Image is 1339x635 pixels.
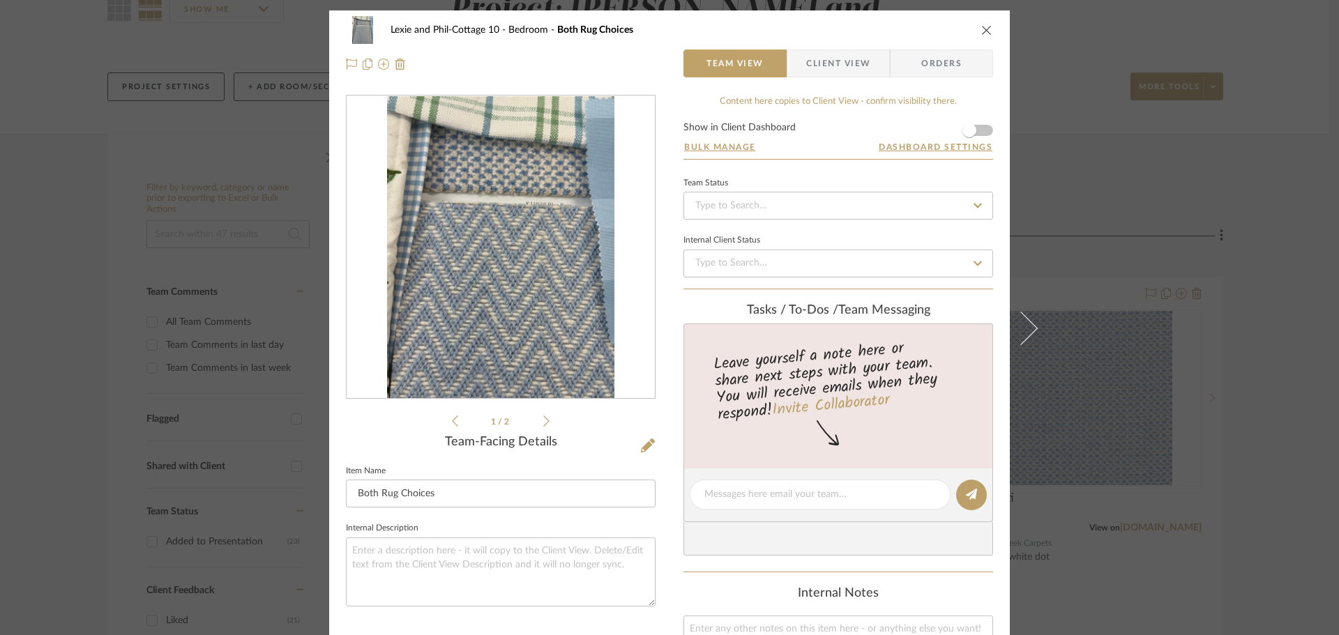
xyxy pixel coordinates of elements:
span: / [498,418,504,426]
span: Client View [806,49,870,77]
span: 1 [491,418,498,426]
div: team Messaging [683,303,993,319]
span: Team View [706,49,764,77]
div: Team-Facing Details [346,435,656,450]
div: Internal Notes [683,586,993,602]
input: Type to Search… [683,192,993,220]
div: Content here copies to Client View - confirm visibility there. [683,95,993,109]
span: 2 [504,418,511,426]
label: Internal Description [346,525,418,532]
span: Lexie and Phil-Cottage 10 [391,25,508,35]
span: Both Rug Choices [557,25,633,35]
img: b0683eca-619f-404d-8d2b-caffb7687ce6_436x436.jpg [387,96,614,399]
button: Bulk Manage [683,141,757,153]
img: b0683eca-619f-404d-8d2b-caffb7687ce6_48x40.jpg [346,16,379,44]
div: Team Status [683,180,728,187]
input: Type to Search… [683,250,993,277]
button: close [981,24,993,36]
img: Remove from project [395,59,406,70]
div: 0 [347,96,655,399]
div: Internal Client Status [683,237,760,244]
span: Bedroom [508,25,557,35]
input: Enter Item Name [346,480,656,507]
div: Leave yourself a note here or share next steps with your team. You will receive emails when they ... [682,333,995,427]
label: Item Name [346,468,386,475]
span: Tasks / To-Dos / [747,304,838,316]
button: Dashboard Settings [878,141,993,153]
span: Orders [906,49,977,77]
a: Invite Collaborator [771,388,891,423]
